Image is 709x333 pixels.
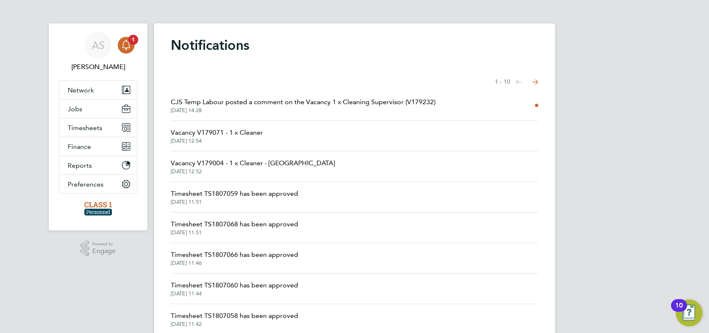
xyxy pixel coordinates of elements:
button: Timesheets [59,118,137,137]
button: Reports [59,156,137,174]
span: [DATE] 11:46 [171,260,298,266]
div: 10 [675,305,683,316]
span: [DATE] 11:51 [171,199,298,205]
span: [DATE] 12:54 [171,138,263,144]
span: Powered by [92,241,116,248]
a: Timesheet TS1807059 has been approved[DATE] 11:51 [171,189,298,205]
span: Preferences [68,180,104,188]
span: [DATE] 14:28 [171,107,436,114]
img: class1personnel-logo-retina.png [84,202,112,215]
span: [DATE] 11:44 [171,290,298,297]
span: Reports [68,161,92,169]
a: 1 [118,32,134,59]
button: Finance [59,137,137,156]
span: 1 [128,35,138,45]
button: Open Resource Center, 10 new notifications [676,300,702,326]
button: Network [59,81,137,99]
span: Angela Sabaroche [59,62,137,72]
span: [DATE] 12:52 [171,168,335,175]
a: Vacancy V179071 - 1 x Cleaner[DATE] 12:54 [171,128,263,144]
a: Vacancy V179004 - 1 x Cleaner - [GEOGRAPHIC_DATA][DATE] 12:52 [171,158,335,175]
a: AS[PERSON_NAME] [59,32,137,72]
span: [DATE] 11:51 [171,229,298,236]
span: Finance [68,143,91,151]
nav: Main navigation [49,23,147,231]
span: Vacancy V179004 - 1 x Cleaner - [GEOGRAPHIC_DATA] [171,158,335,168]
a: Timesheet TS1807068 has been approved[DATE] 11:51 [171,219,298,236]
span: Engage [92,248,116,255]
button: Preferences [59,175,137,193]
a: Powered byEngage [81,241,116,256]
span: Timesheet TS1807068 has been approved [171,219,298,229]
span: Timesheet TS1807066 has been approved [171,250,298,260]
span: AS [92,40,104,51]
span: Jobs [68,105,82,113]
span: Timesheet TS1807059 has been approved [171,189,298,199]
span: Vacancy V179071 - 1 x Cleaner [171,128,263,138]
span: Network [68,86,94,94]
span: Timesheets [68,124,102,132]
h1: Notifications [171,37,538,54]
nav: Select page of notifications list [495,74,538,90]
span: Timesheet TS1807058 has been approved [171,311,298,321]
a: Go to home page [59,202,137,215]
span: CJS Temp Labour posted a comment on the Vacancy 1 x Cleaning Supervisor (V179232) [171,97,436,107]
span: 1 - 10 [495,78,510,86]
a: Timesheet TS1807058 has been approved[DATE] 11:42 [171,311,298,328]
a: Timesheet TS1807060 has been approved[DATE] 11:44 [171,280,298,297]
button: Jobs [59,100,137,118]
a: Timesheet TS1807066 has been approved[DATE] 11:46 [171,250,298,266]
a: CJS Temp Labour posted a comment on the Vacancy 1 x Cleaning Supervisor (V179232)[DATE] 14:28 [171,97,436,114]
span: [DATE] 11:42 [171,321,298,328]
span: Timesheet TS1807060 has been approved [171,280,298,290]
